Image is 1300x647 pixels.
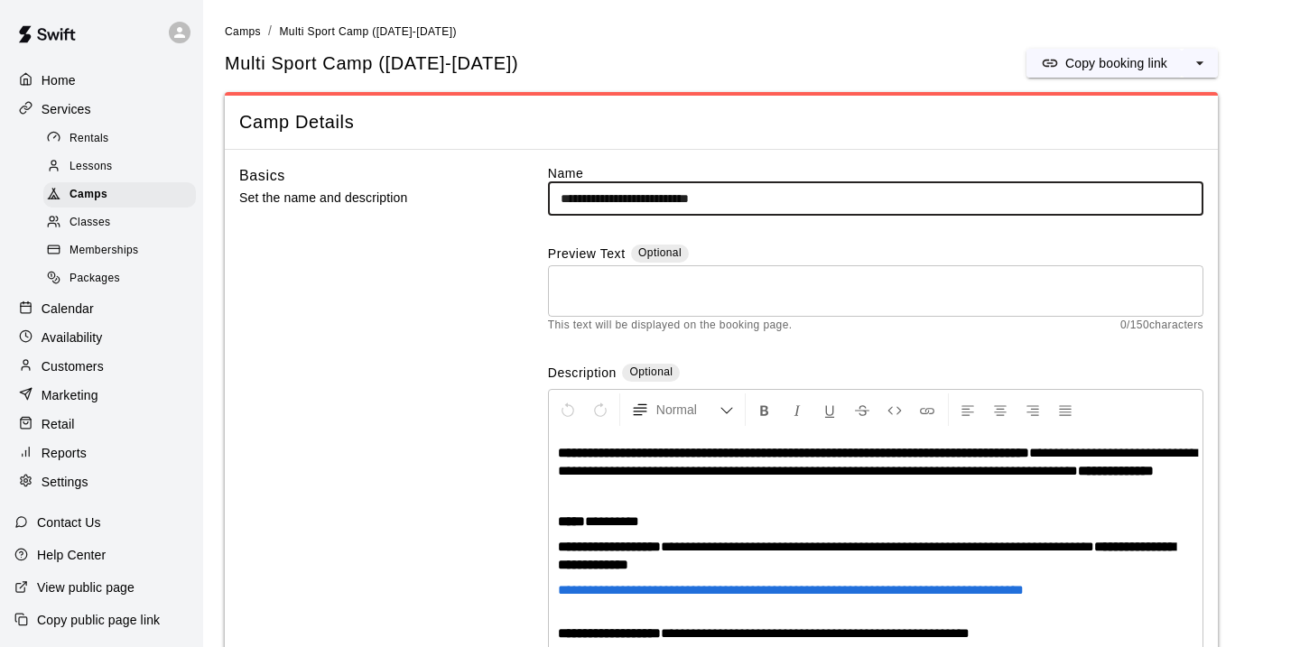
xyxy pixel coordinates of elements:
a: Memberships [43,237,203,265]
span: Lessons [70,158,113,176]
a: Classes [43,209,203,237]
button: Format Strikethrough [847,393,877,426]
p: Customers [42,357,104,375]
div: Camps [43,182,196,208]
span: Camps [70,186,107,204]
a: Settings [14,468,189,495]
button: Copy booking link [1026,49,1182,78]
label: Description [548,364,617,384]
p: Help Center [37,546,106,564]
a: Camps [43,181,203,209]
div: Rentals [43,126,196,152]
button: Format Underline [814,393,845,426]
button: Insert Code [879,393,910,426]
span: Optional [638,246,682,259]
h5: Multi Sport Camp ([DATE]-[DATE]) [225,51,518,76]
div: split button [1026,49,1218,78]
a: Calendar [14,295,189,322]
p: View public page [37,578,135,596]
span: Classes [70,214,110,232]
button: select merge strategy [1182,49,1218,78]
p: Services [42,100,91,118]
nav: breadcrumb [225,22,1278,42]
a: Marketing [14,382,189,409]
button: Redo [585,393,616,426]
a: Availability [14,324,189,351]
a: Camps [225,23,261,38]
a: Customers [14,353,189,380]
div: Packages [43,266,196,291]
p: Availability [42,328,103,347]
div: Memberships [43,238,196,263]
label: Preview Text [548,245,626,265]
button: Format Italics [782,393,812,426]
p: Copy booking link [1065,54,1167,72]
span: Memberships [70,242,138,260]
label: Name [548,164,1203,182]
p: Set the name and description [239,187,490,209]
span: Multi Sport Camp ([DATE]-[DATE]) [279,25,456,38]
button: Insert Link [912,393,942,426]
a: Lessons [43,153,203,180]
span: This text will be displayed on the booking page. [548,317,793,335]
span: Camps [225,25,261,38]
li: / [268,22,272,41]
span: Normal [656,401,720,419]
p: Contact Us [37,513,101,531]
span: Optional [629,365,673,378]
span: Camp Details [239,110,1203,134]
p: Retail [42,415,75,433]
a: Retail [14,411,189,438]
p: Copy public page link [37,611,160,629]
span: 0 / 150 characters [1120,317,1203,335]
div: Lessons [43,154,196,180]
span: Packages [70,270,120,288]
a: Home [14,67,189,94]
button: Justify Align [1050,393,1081,426]
p: Marketing [42,386,98,404]
button: Center Align [985,393,1016,426]
p: Settings [42,473,88,491]
button: Formatting Options [624,393,741,426]
a: Reports [14,439,189,467]
p: Home [42,71,76,89]
p: Calendar [42,300,94,318]
p: Reports [42,444,87,462]
div: Classes [43,210,196,236]
button: Right Align [1017,393,1048,426]
button: Format Bold [749,393,780,426]
button: Undo [552,393,583,426]
a: Rentals [43,125,203,153]
span: Rentals [70,130,109,148]
a: Packages [43,265,203,293]
button: Left Align [952,393,983,426]
h6: Basics [239,164,285,188]
a: Services [14,96,189,123]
